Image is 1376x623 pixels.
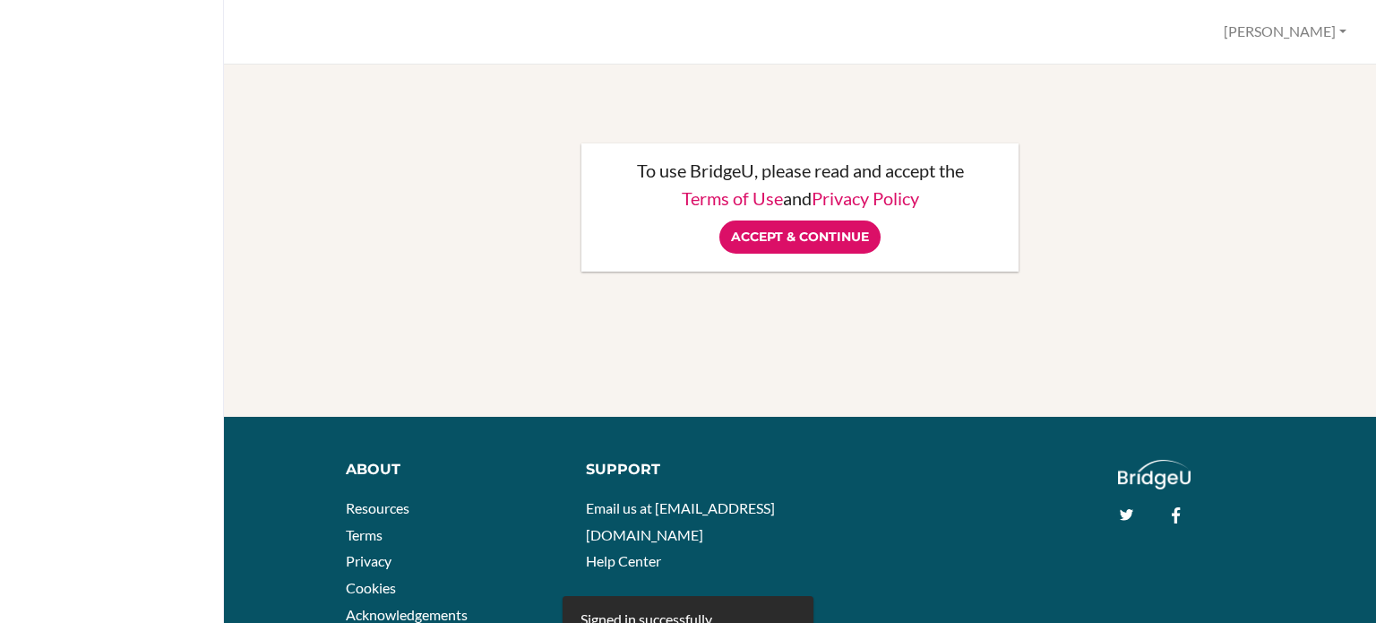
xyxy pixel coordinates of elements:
a: Cookies [346,579,396,596]
div: About [346,460,560,480]
a: Privacy [346,552,391,569]
img: logo_white@2x-f4f0deed5e89b7ecb1c2cc34c3e3d731f90f0f143d5ea2071677605dd97b5244.png [1118,460,1191,489]
input: Accept & Continue [719,221,881,254]
a: Privacy Policy [812,187,919,209]
p: To use BridgeU, please read and accept the [599,161,1001,179]
div: Support [586,460,786,480]
a: Email us at [EMAIL_ADDRESS][DOMAIN_NAME] [586,499,775,543]
a: Terms [346,526,383,543]
a: Terms of Use [682,187,783,209]
p: and [599,189,1001,207]
a: Resources [346,499,409,516]
a: Help Center [586,552,661,569]
button: [PERSON_NAME] [1216,15,1354,48]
